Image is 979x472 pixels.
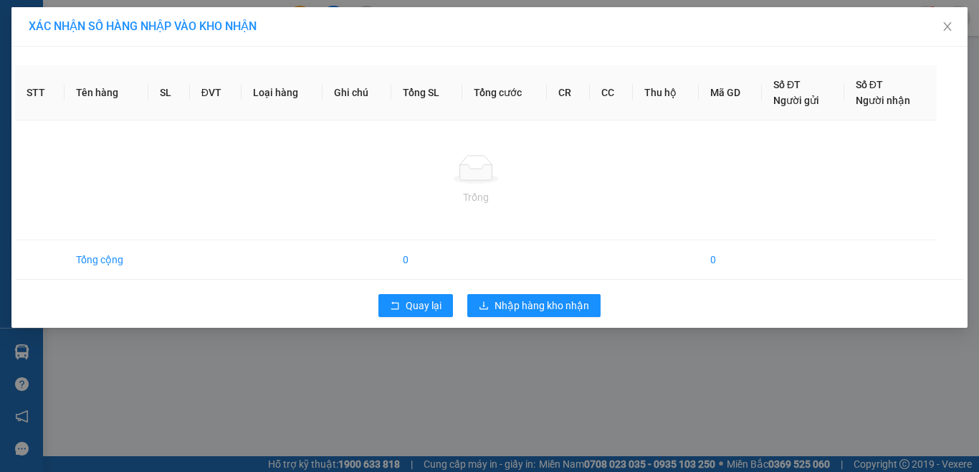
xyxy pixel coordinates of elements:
[323,65,391,121] th: Ghi chú
[699,65,762,121] th: Mã GD
[406,298,441,313] span: Quay lại
[27,189,925,205] div: Trống
[856,95,910,106] span: Người nhận
[462,65,547,121] th: Tổng cước
[495,298,589,313] span: Nhập hàng kho nhận
[547,65,590,121] th: CR
[378,294,453,317] button: rollbackQuay lại
[467,294,601,317] button: downloadNhập hàng kho nhận
[148,65,189,121] th: SL
[65,240,148,280] td: Tổng cộng
[942,21,953,32] span: close
[633,65,699,121] th: Thu hộ
[15,65,65,121] th: STT
[856,79,883,90] span: Số ĐT
[29,19,257,33] span: XÁC NHẬN SỐ HÀNG NHẬP VÀO KHO NHẬN
[699,240,762,280] td: 0
[773,79,801,90] span: Số ĐT
[242,65,323,121] th: Loại hàng
[479,301,489,312] span: download
[590,65,633,121] th: CC
[65,65,148,121] th: Tên hàng
[190,65,242,121] th: ĐVT
[391,65,462,121] th: Tổng SL
[927,7,968,47] button: Close
[773,95,819,106] span: Người gửi
[390,301,400,312] span: rollback
[391,240,462,280] td: 0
